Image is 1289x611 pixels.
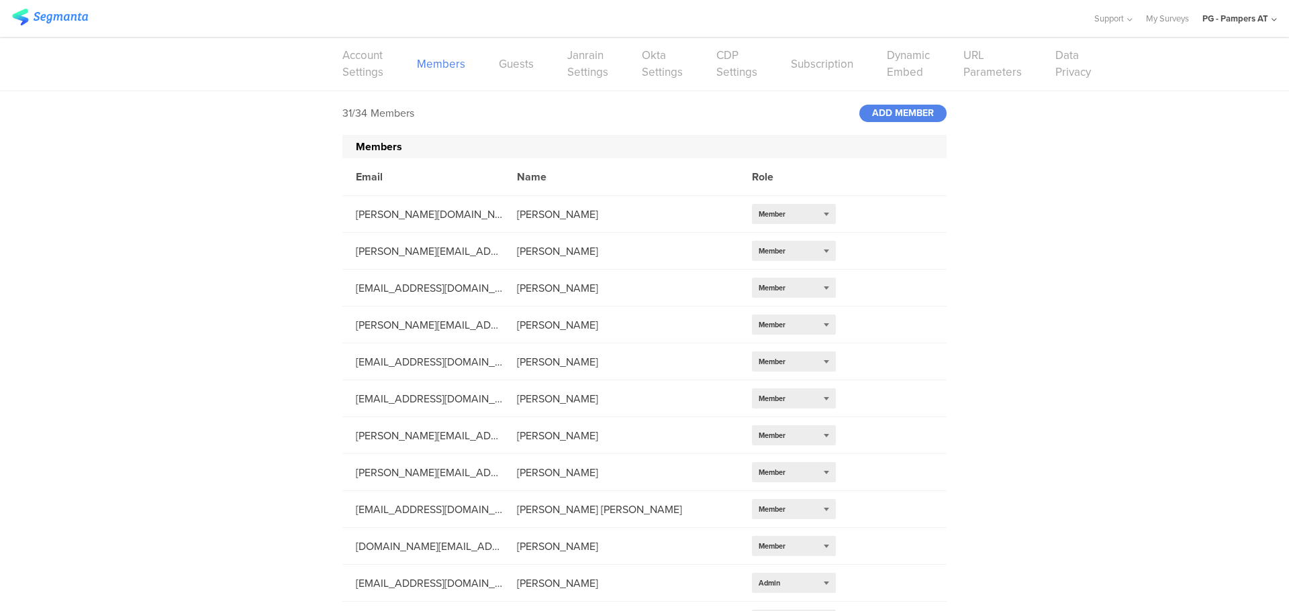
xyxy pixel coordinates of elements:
a: Janrain Settings [567,47,608,80]
div: [EMAIL_ADDRESS][DOMAIN_NAME] [342,391,504,406]
div: [PERSON_NAME][DOMAIN_NAME][EMAIL_ADDRESS][DOMAIN_NAME] [342,207,504,222]
div: [PERSON_NAME] [504,539,738,554]
div: [PERSON_NAME][EMAIL_ADDRESS][DOMAIN_NAME] [342,243,504,259]
div: [EMAIL_ADDRESS][DOMAIN_NAME] [342,354,504,370]
span: Member [759,245,785,256]
div: [PERSON_NAME][EMAIL_ADDRESS][DOMAIN_NAME] [342,465,504,480]
div: 31/34 Members [342,105,414,121]
span: Member [759,282,785,293]
div: Email [342,169,504,184]
a: URL Parameters [963,47,1022,80]
div: [PERSON_NAME][EMAIL_ADDRESS][DOMAIN_NAME] [342,317,504,333]
div: [PERSON_NAME] [PERSON_NAME] [504,502,738,517]
span: Member [759,356,785,367]
div: [EMAIL_ADDRESS][DOMAIN_NAME] [342,280,504,296]
div: PG - Pampers AT [1202,12,1268,25]
div: [PERSON_NAME] [504,391,738,406]
span: Member [759,541,785,551]
div: [EMAIL_ADDRESS][DOMAIN_NAME] [342,575,504,591]
div: [PERSON_NAME] [504,465,738,480]
span: Member [759,504,785,514]
span: Support [1094,12,1124,25]
div: Name [504,169,738,184]
div: [PERSON_NAME] [504,243,738,259]
a: Account Settings [342,47,383,80]
span: Member [759,430,785,441]
div: [DOMAIN_NAME][EMAIL_ADDRESS][DOMAIN_NAME] [342,539,504,554]
div: [PERSON_NAME][EMAIL_ADDRESS][DOMAIN_NAME] [342,428,504,443]
a: Data Privacy [1055,47,1091,80]
div: Members [342,135,947,158]
div: [PERSON_NAME] [504,207,738,222]
div: Role [738,169,859,184]
span: Admin [759,577,780,588]
span: Member [759,209,785,219]
img: segmanta logo [12,9,88,25]
div: [PERSON_NAME] [504,428,738,443]
a: Dynamic Embed [887,47,930,80]
div: [PERSON_NAME] [504,280,738,296]
span: Member [759,319,785,330]
span: Member [759,393,785,404]
a: Okta Settings [642,47,683,80]
div: ADD MEMBER [859,105,947,122]
div: [PERSON_NAME] [504,354,738,370]
div: [EMAIL_ADDRESS][DOMAIN_NAME] [342,502,504,517]
a: CDP Settings [716,47,757,80]
a: Subscription [791,56,853,72]
a: Guests [499,56,534,72]
div: [PERSON_NAME] [504,575,738,591]
span: Member [759,467,785,478]
div: [PERSON_NAME] [504,317,738,333]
